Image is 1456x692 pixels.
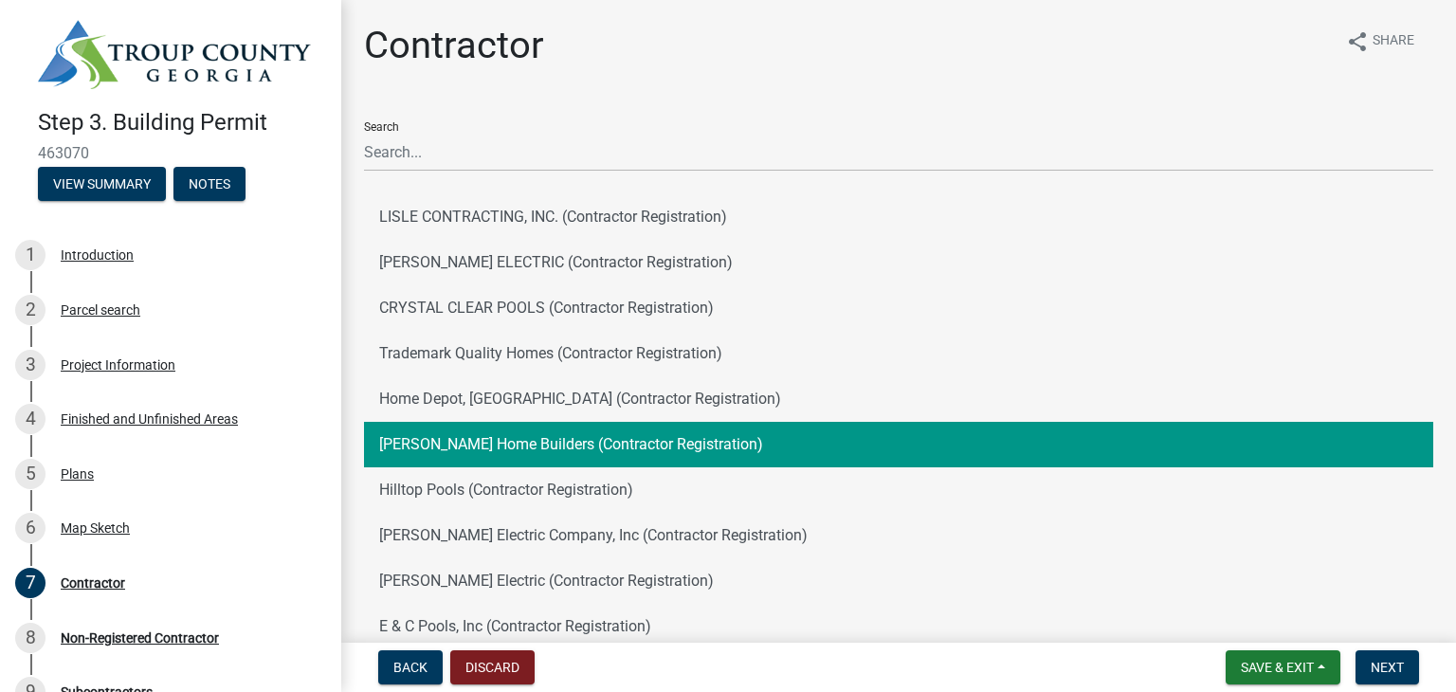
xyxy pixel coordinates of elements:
[61,576,125,590] div: Contractor
[61,358,175,372] div: Project Information
[61,467,94,481] div: Plans
[38,109,326,137] h4: Step 3. Building Permit
[15,623,45,653] div: 8
[15,240,45,270] div: 1
[15,513,45,543] div: 6
[1241,660,1314,675] span: Save & Exit
[450,650,535,684] button: Discard
[1373,30,1414,53] span: Share
[364,331,1433,376] button: Trademark Quality Homes (Contractor Registration)
[364,558,1433,604] button: [PERSON_NAME] Electric (Contractor Registration)
[38,167,166,201] button: View Summary
[15,295,45,325] div: 2
[378,650,443,684] button: Back
[1331,23,1429,60] button: shareShare
[393,660,428,675] span: Back
[364,467,1433,513] button: Hilltop Pools (Contractor Registration)
[364,422,1433,467] button: [PERSON_NAME] Home Builders (Contractor Registration)
[38,177,166,192] wm-modal-confirm: Summary
[61,631,219,645] div: Non-Registered Contractor
[15,568,45,598] div: 7
[364,240,1433,285] button: [PERSON_NAME] ELECTRIC (Contractor Registration)
[15,350,45,380] div: 3
[15,459,45,489] div: 5
[364,194,1433,240] button: LISLE CONTRACTING, INC. (Contractor Registration)
[173,177,246,192] wm-modal-confirm: Notes
[364,513,1433,558] button: [PERSON_NAME] Electric Company, Inc (Contractor Registration)
[15,404,45,434] div: 4
[364,133,1433,172] input: Search...
[364,376,1433,422] button: Home Depot, [GEOGRAPHIC_DATA] (Contractor Registration)
[61,303,140,317] div: Parcel search
[61,248,134,262] div: Introduction
[1346,30,1369,53] i: share
[364,285,1433,331] button: CRYSTAL CLEAR POOLS (Contractor Registration)
[61,521,130,535] div: Map Sketch
[1371,660,1404,675] span: Next
[364,604,1433,649] button: E & C Pools, Inc (Contractor Registration)
[173,167,246,201] button: Notes
[1226,650,1340,684] button: Save & Exit
[364,23,544,68] h1: Contractor
[1356,650,1419,684] button: Next
[38,144,303,162] span: 463070
[38,20,311,89] img: Troup County, Georgia
[61,412,238,426] div: Finished and Unfinished Areas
